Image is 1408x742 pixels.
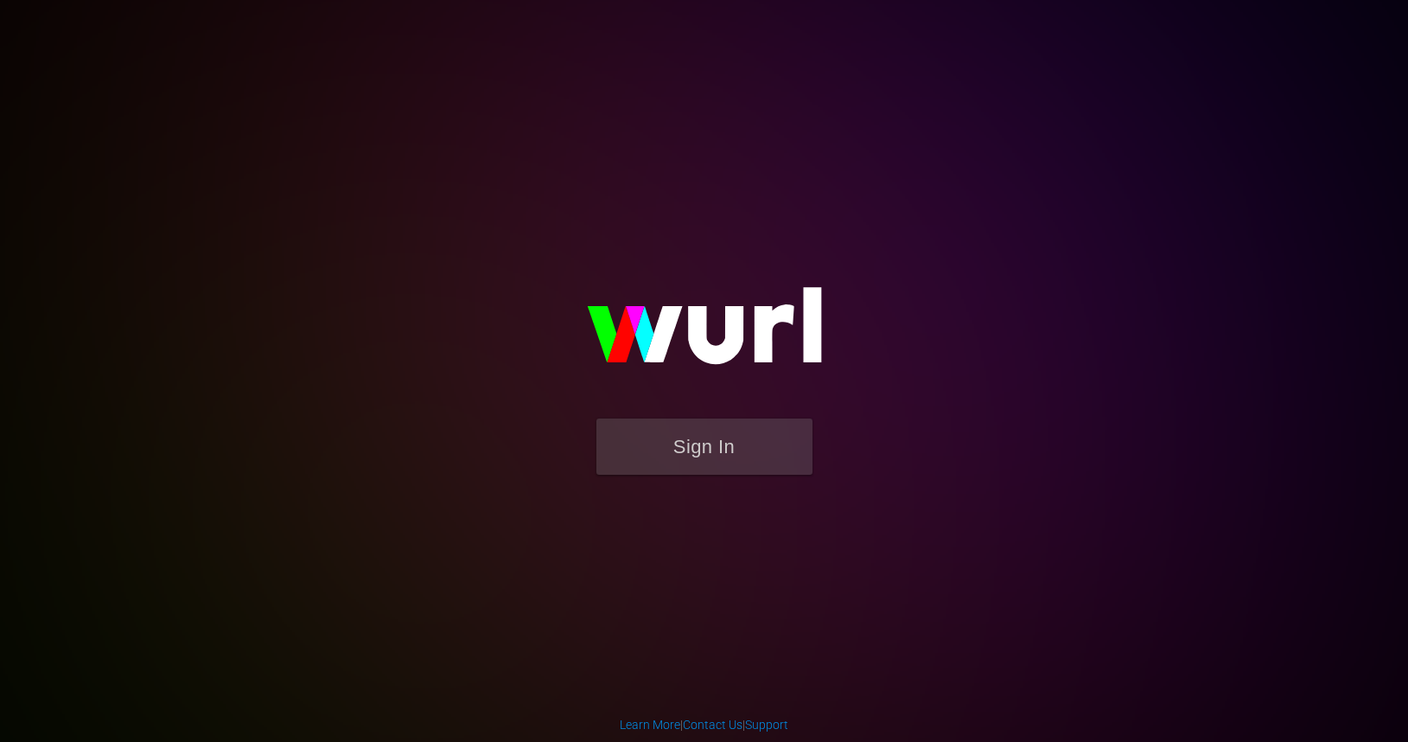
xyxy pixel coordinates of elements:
[532,250,877,418] img: wurl-logo-on-black-223613ac3d8ba8fe6dc639794a292ebdb59501304c7dfd60c99c58986ef67473.svg
[620,718,680,732] a: Learn More
[596,419,812,475] button: Sign In
[620,716,788,733] div: | |
[745,718,788,732] a: Support
[683,718,742,732] a: Contact Us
